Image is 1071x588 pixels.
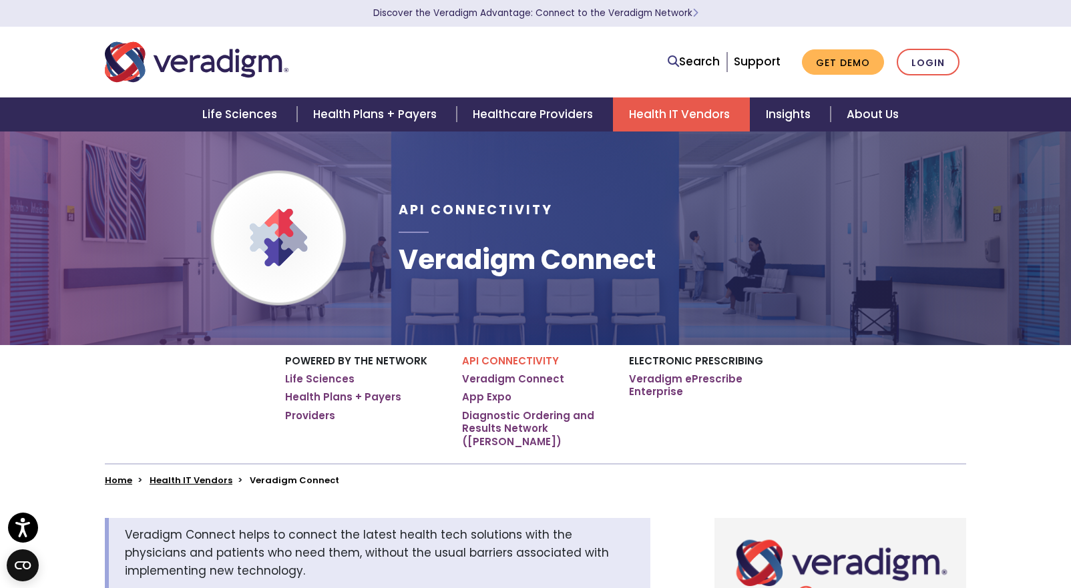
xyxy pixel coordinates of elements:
a: Health IT Vendors [150,474,232,487]
span: Veradigm Connect helps to connect the latest health tech solutions with the physicians and patien... [125,527,609,579]
a: Life Sciences [285,372,355,386]
a: Veradigm Connect [462,372,564,386]
span: Learn More [692,7,698,19]
a: Health IT Vendors [613,97,750,131]
a: Get Demo [802,49,884,75]
a: Insights [750,97,831,131]
img: Veradigm logo [105,40,288,84]
span: API Connectivity [399,201,553,219]
h1: Veradigm Connect [399,244,656,276]
a: Diagnostic Ordering and Results Network ([PERSON_NAME]) [462,409,609,449]
a: Search [668,53,720,71]
a: Health Plans + Payers [297,97,457,131]
a: Login [897,49,959,76]
a: About Us [831,97,915,131]
a: Home [105,474,132,487]
a: App Expo [462,390,511,404]
a: Support [734,53,781,69]
a: Discover the Veradigm Advantage: Connect to the Veradigm NetworkLearn More [373,7,698,19]
a: Providers [285,409,335,422]
button: Open CMP widget [7,549,39,581]
a: Health Plans + Payers [285,390,401,404]
a: Healthcare Providers [457,97,613,131]
a: Veradigm ePrescribe Enterprise [629,372,786,398]
iframe: Drift Chat Widget [815,492,1055,572]
a: Life Sciences [186,97,297,131]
